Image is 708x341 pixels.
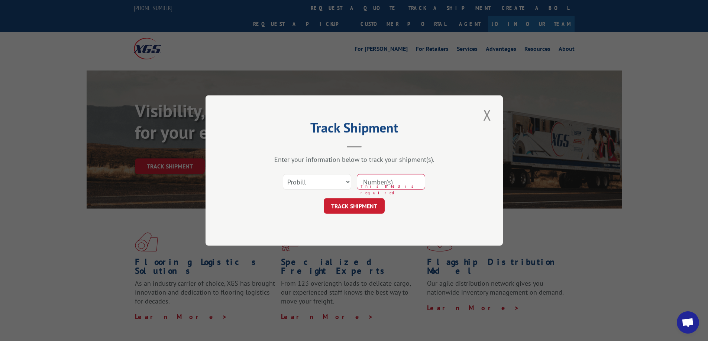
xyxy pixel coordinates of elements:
input: Number(s) [357,174,425,190]
button: Close modal [481,105,494,125]
div: Enter your information below to track your shipment(s). [243,155,466,164]
button: TRACK SHIPMENT [324,198,385,214]
h2: Track Shipment [243,122,466,137]
span: This field is required [361,183,425,196]
a: Open chat [677,311,699,334]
